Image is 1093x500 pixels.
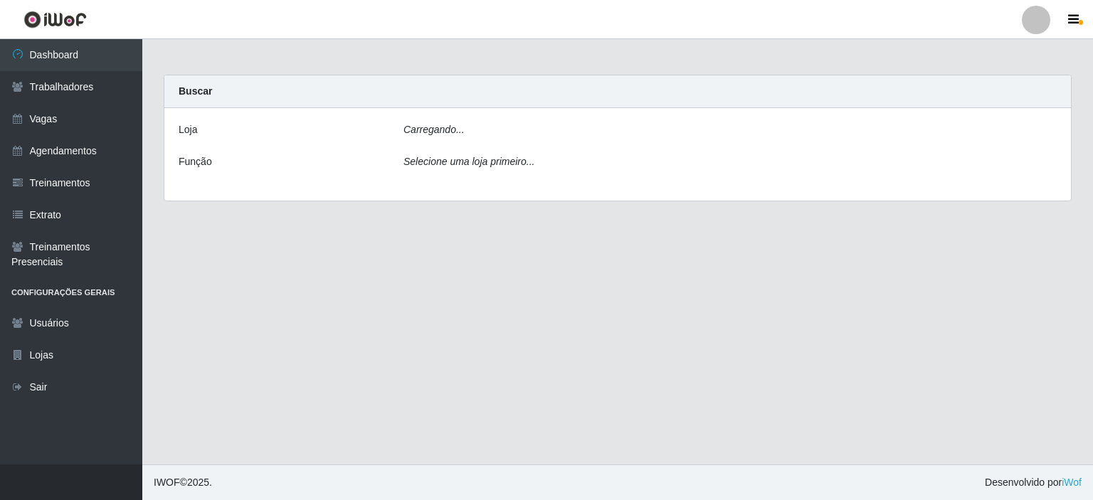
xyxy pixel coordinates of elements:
[403,156,534,167] i: Selecione uma loja primeiro...
[985,475,1082,490] span: Desenvolvido por
[23,11,87,28] img: CoreUI Logo
[1062,477,1082,488] a: iWof
[154,475,212,490] span: © 2025 .
[403,124,465,135] i: Carregando...
[154,477,180,488] span: IWOF
[179,154,212,169] label: Função
[179,85,212,97] strong: Buscar
[179,122,197,137] label: Loja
